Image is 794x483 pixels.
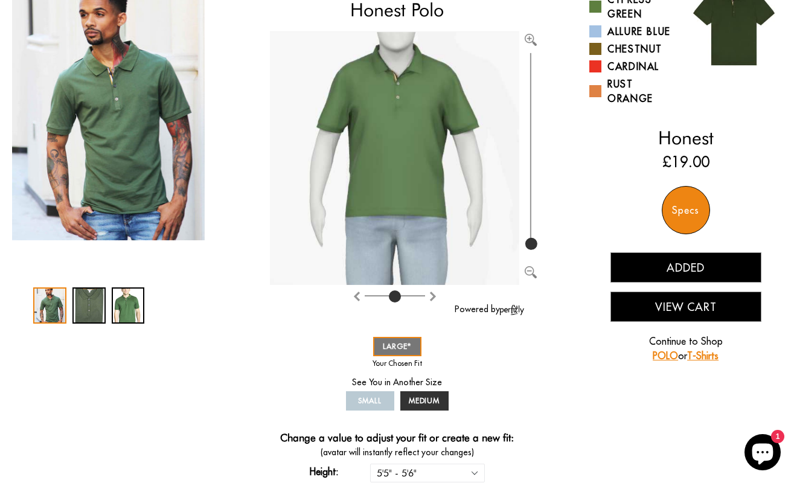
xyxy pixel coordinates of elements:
h2: Honest [589,127,782,149]
button: Added [610,252,761,283]
div: 2 / 3 [72,287,106,324]
a: Powered by [455,304,524,315]
a: SMALL [346,391,394,411]
ins: £19.00 [662,151,709,173]
img: Rotate counter clockwise [428,292,438,301]
div: Specs [662,186,710,234]
button: Rotate clockwise [352,288,362,302]
img: Brand%2fOtero%2f10001-v2-T%2f54%2f5-L%2fAv%2f29df1bbd-7dea-11ea-9f6a-0e35f21fd8c2%2fCypress+Green... [270,32,519,286]
span: SMALL [358,396,382,405]
button: Rotate counter clockwise [428,288,438,302]
a: Allure Blue [589,24,676,39]
span: MEDIUM [409,396,440,405]
a: Chestnut [589,42,676,56]
div: 3 / 3 [112,287,145,324]
img: perfitly-logo_73ae6c82-e2e3-4a36-81b1-9e913f6ac5a1.png [500,305,524,315]
img: Zoom in [525,34,537,46]
img: Rotate clockwise [352,292,362,301]
span: LARGE [383,342,412,351]
button: Zoom in [525,31,537,43]
a: MEDIUM [400,391,449,411]
h4: Change a value to adjust your fit or create a new fit: [280,432,514,446]
div: 1 / 3 [33,287,66,324]
label: Height: [310,464,370,479]
a: POLO [653,350,678,362]
button: View Cart [610,292,761,322]
a: Rust Orange [589,77,676,106]
a: T-Shirts [687,350,719,362]
button: Zoom out [525,264,537,276]
p: Continue to Shop or [610,334,761,363]
img: Zoom out [525,266,537,278]
inbox-online-store-chat: Shopify online store chat [741,434,784,473]
a: LARGE [373,337,421,356]
a: Cardinal [589,59,676,74]
span: (avatar will instantly reflect your changes) [270,446,524,459]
